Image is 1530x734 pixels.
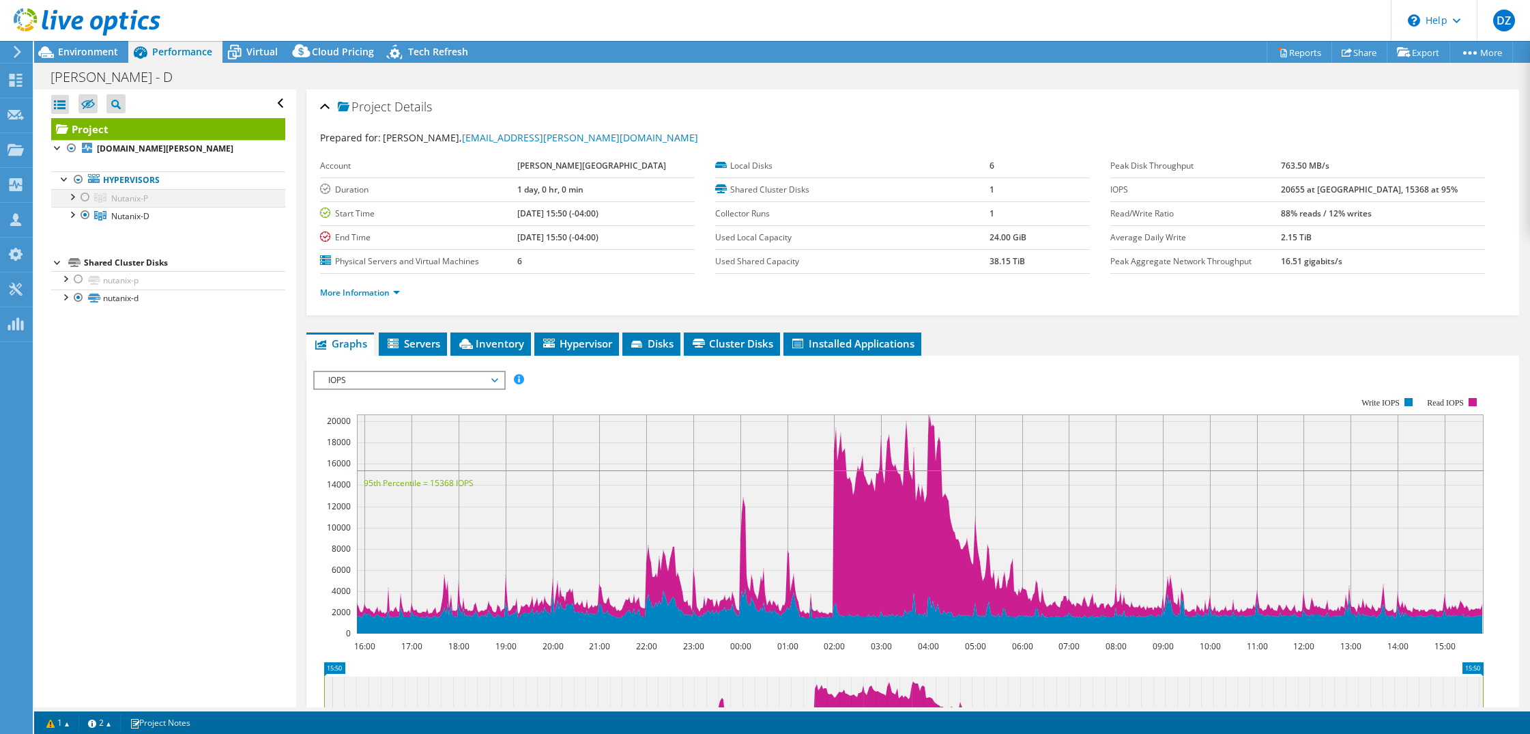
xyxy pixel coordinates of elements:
label: Start Time [320,207,517,221]
span: Tech Refresh [408,45,468,58]
a: Nutanix-P [51,189,285,207]
text: 07:00 [1058,640,1079,652]
a: [EMAIL_ADDRESS][PERSON_NAME][DOMAIN_NAME] [462,131,698,144]
text: 18:00 [448,640,469,652]
text: 16000 [327,457,351,469]
b: 1 day, 0 hr, 0 min [517,184,583,195]
a: Project Notes [120,714,200,731]
span: Nutanix-P [111,193,148,204]
span: Cluster Disks [691,337,773,350]
b: 2.15 TiB [1281,231,1312,243]
span: IOPS [321,372,497,389]
text: Read IOPS [1427,398,1464,408]
text: 10:00 [1199,640,1220,652]
b: 6 [517,255,522,267]
text: 2000 [332,606,351,618]
text: 13:00 [1340,640,1361,652]
text: 18000 [327,436,351,448]
text: 0 [346,627,351,639]
text: 16:00 [353,640,375,652]
b: 763.50 MB/s [1281,160,1329,171]
span: Installed Applications [790,337,914,350]
label: Used Local Capacity [715,231,990,244]
a: [DOMAIN_NAME][PERSON_NAME] [51,140,285,158]
text: 11:00 [1246,640,1267,652]
text: 20:00 [542,640,563,652]
text: 21:00 [588,640,609,652]
span: Servers [386,337,440,350]
span: Environment [58,45,118,58]
text: 15:00 [1434,640,1455,652]
a: 2 [78,714,121,731]
label: Average Daily Write [1110,231,1281,244]
label: Local Disks [715,159,990,173]
text: 03:00 [870,640,891,652]
text: 12000 [327,500,351,512]
b: 16.51 gigabits/s [1281,255,1342,267]
b: [DATE] 15:50 (-04:00) [517,231,598,243]
text: 23:00 [682,640,704,652]
text: 12:00 [1293,640,1314,652]
b: 24.00 GiB [990,231,1026,243]
text: 09:00 [1152,640,1173,652]
text: 08:00 [1105,640,1126,652]
span: [PERSON_NAME], [383,131,698,144]
text: 95th Percentile = 15368 IOPS [364,477,474,489]
text: 14000 [327,479,351,490]
label: Used Shared Capacity [715,255,990,268]
text: 02:00 [823,640,844,652]
b: [DOMAIN_NAME][PERSON_NAME] [97,143,233,154]
span: Virtual [246,45,278,58]
a: Project [51,118,285,140]
b: 20655 at [GEOGRAPHIC_DATA], 15368 at 95% [1281,184,1458,195]
label: Peak Disk Throughput [1110,159,1281,173]
b: 6 [990,160,994,171]
a: Hypervisors [51,171,285,189]
label: IOPS [1110,183,1281,197]
label: Shared Cluster Disks [715,183,990,197]
b: 88% reads / 12% writes [1281,208,1372,219]
svg: \n [1408,14,1420,27]
a: Share [1331,42,1387,63]
span: DZ [1493,10,1515,31]
span: Details [394,98,432,115]
label: Collector Runs [715,207,990,221]
span: Inventory [457,337,524,350]
span: Hypervisor [541,337,612,350]
label: End Time [320,231,517,244]
label: Read/Write Ratio [1110,207,1281,221]
span: Project [338,100,391,114]
text: 19:00 [495,640,516,652]
span: Disks [629,337,674,350]
text: 00:00 [730,640,751,652]
a: More Information [320,287,400,298]
text: 22:00 [635,640,656,652]
b: [DATE] 15:50 (-04:00) [517,208,598,219]
label: Peak Aggregate Network Throughput [1110,255,1281,268]
b: [PERSON_NAME][GEOGRAPHIC_DATA] [517,160,666,171]
text: 6000 [332,564,351,576]
label: Prepared for: [320,131,381,144]
span: Cloud Pricing [312,45,374,58]
span: Graphs [313,337,367,350]
a: nutanix-p [51,271,285,289]
a: Nutanix-D [51,207,285,225]
div: Shared Cluster Disks [84,255,285,271]
label: Physical Servers and Virtual Machines [320,255,517,268]
a: More [1449,42,1513,63]
b: 1 [990,208,994,219]
label: Duration [320,183,517,197]
text: 17:00 [401,640,422,652]
text: 20000 [327,415,351,427]
text: 4000 [332,585,351,597]
a: nutanix-d [51,290,285,307]
b: 38.15 TiB [990,255,1025,267]
a: Reports [1267,42,1332,63]
span: Performance [152,45,212,58]
label: Account [320,159,517,173]
span: Nutanix-D [111,210,149,222]
a: 1 [37,714,79,731]
text: 8000 [332,543,351,554]
h1: [PERSON_NAME] - D [44,70,194,85]
text: 05:00 [964,640,985,652]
